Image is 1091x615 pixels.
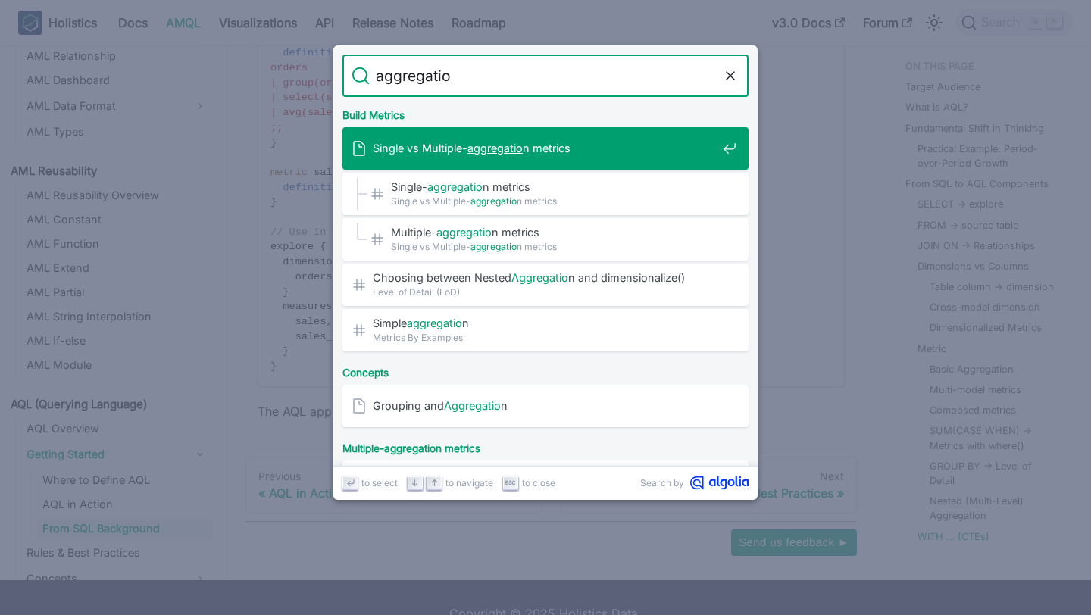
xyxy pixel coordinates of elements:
mark: aggregatio [470,195,517,207]
svg: Arrow down [409,477,420,489]
a: Create NestedAggregation [342,460,749,503]
span: to navigate [445,476,493,490]
mark: aggregatio [407,317,462,329]
a: Single vs Multiple-aggregation metrics [342,127,749,170]
span: Single vs Multiple- n metrics [391,194,717,208]
span: Metrics By Examples [373,330,717,345]
a: Simpleaggregation​Metrics By Examples [342,309,749,351]
svg: Escape key [505,477,516,489]
span: Single vs Multiple- n metrics [373,141,717,155]
span: Choosing between Nested n and dimensionalize()​ [373,270,717,285]
button: Clear the query [721,67,739,85]
span: Grouping and n [373,398,717,413]
a: Choosing between NestedAggregation and dimensionalize()​Level of Detail (LoD) [342,264,749,306]
span: Level of Detail (LoD) [373,285,717,299]
span: Search by [640,476,684,490]
div: Build Metrics [339,97,752,127]
mark: aggregatio [467,142,523,155]
a: Single-aggregation metrics​Single vs Multiple-aggregation metrics [342,173,749,215]
mark: aggregatio [427,180,483,193]
div: Concepts [339,354,752,385]
span: Multiple- n metrics​ [391,225,717,239]
a: Search byAlgolia [640,476,749,490]
input: Search docs [370,55,721,97]
svg: Algolia [690,476,749,490]
svg: Arrow up [429,477,440,489]
span: Single vs Multiple- n metrics [391,239,717,254]
mark: aggregatio [436,226,492,239]
span: to close [522,476,555,490]
div: Multiple-aggregation metrics [339,430,752,460]
mark: Aggregatio [511,271,568,284]
span: Simple n​ [373,316,717,330]
a: Multiple-aggregation metrics​Single vs Multiple-aggregation metrics [342,218,749,261]
svg: Enter key [345,477,356,489]
mark: Aggregatio [444,399,501,412]
span: to select [361,476,398,490]
span: Single- n metrics​ [391,180,717,194]
mark: aggregatio [470,241,517,252]
a: Grouping andAggregation [342,385,749,427]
